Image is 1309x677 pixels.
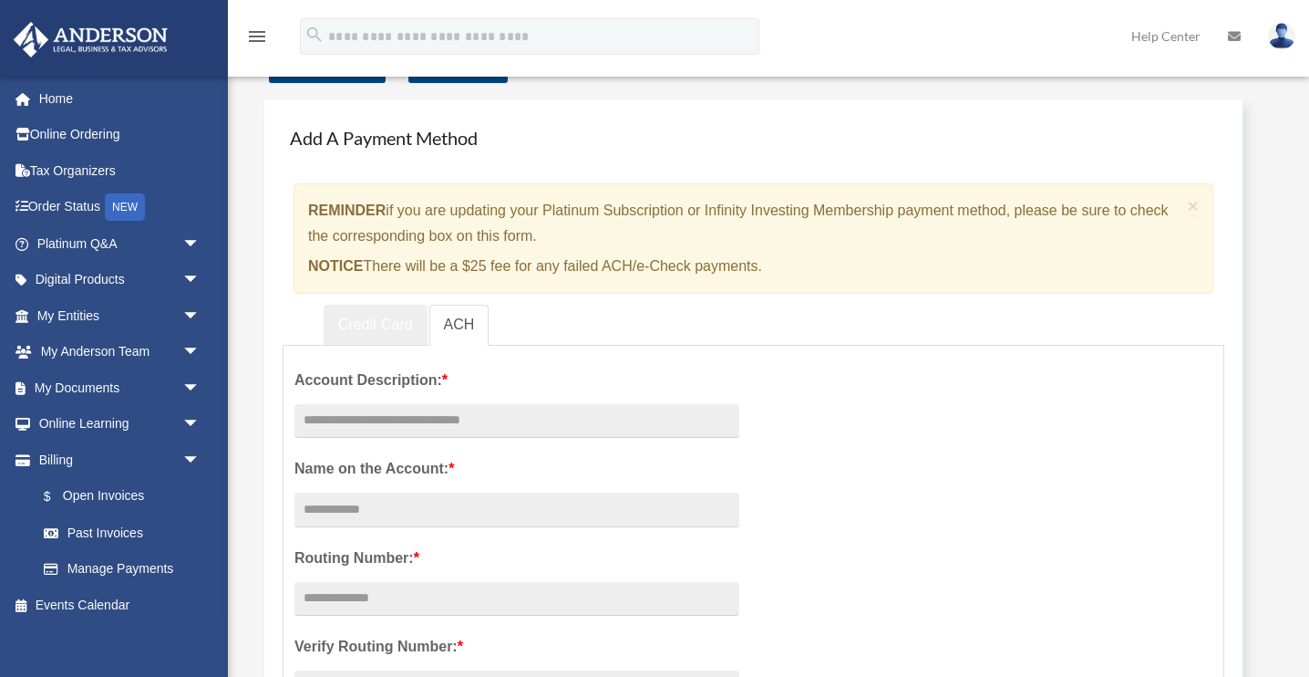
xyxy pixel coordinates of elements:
a: Tax Organizers [13,152,228,189]
h4: Add A Payment Method [283,118,1224,158]
a: Order StatusNEW [13,189,228,226]
a: Credit Card [324,305,428,346]
a: Online Learningarrow_drop_down [13,406,228,443]
a: My Documentsarrow_drop_down [13,370,228,406]
span: $ [54,485,63,508]
div: if you are updating your Platinum Subscription or Infinity Investing Membership payment method, p... [294,183,1213,294]
div: NEW [105,193,145,221]
a: menu [246,32,268,47]
a: Digital Productsarrow_drop_down [13,262,228,298]
i: search [304,25,325,45]
a: Manage Payments [26,551,219,588]
label: Verify Routing Number: [294,634,739,660]
span: arrow_drop_down [182,334,219,371]
span: arrow_drop_down [182,225,219,263]
span: × [1188,195,1200,216]
i: menu [246,26,268,47]
span: arrow_drop_down [182,297,219,335]
a: Home [13,80,228,117]
span: arrow_drop_down [182,262,219,299]
p: There will be a $25 fee for any failed ACH/e-Check payments. [308,254,1180,279]
span: arrow_drop_down [182,370,219,407]
span: arrow_drop_down [182,406,219,443]
img: Anderson Advisors Platinum Portal [8,22,173,57]
strong: REMINDER [308,203,386,218]
button: Close [1188,196,1200,215]
a: Past Invoices [26,515,228,551]
a: $Open Invoices [26,478,228,516]
a: My Entitiesarrow_drop_down [13,297,228,334]
a: ACH [429,305,490,346]
a: My Anderson Teamarrow_drop_down [13,334,228,370]
img: User Pic [1268,23,1295,49]
a: Billingarrow_drop_down [13,442,228,478]
label: Account Description: [294,368,739,393]
span: arrow_drop_down [182,442,219,479]
label: Name on the Account: [294,456,739,482]
a: Online Ordering [13,117,228,153]
strong: NOTICE [308,258,363,274]
a: Platinum Q&Aarrow_drop_down [13,225,228,262]
label: Routing Number: [294,546,739,571]
a: Events Calendar [13,587,228,623]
